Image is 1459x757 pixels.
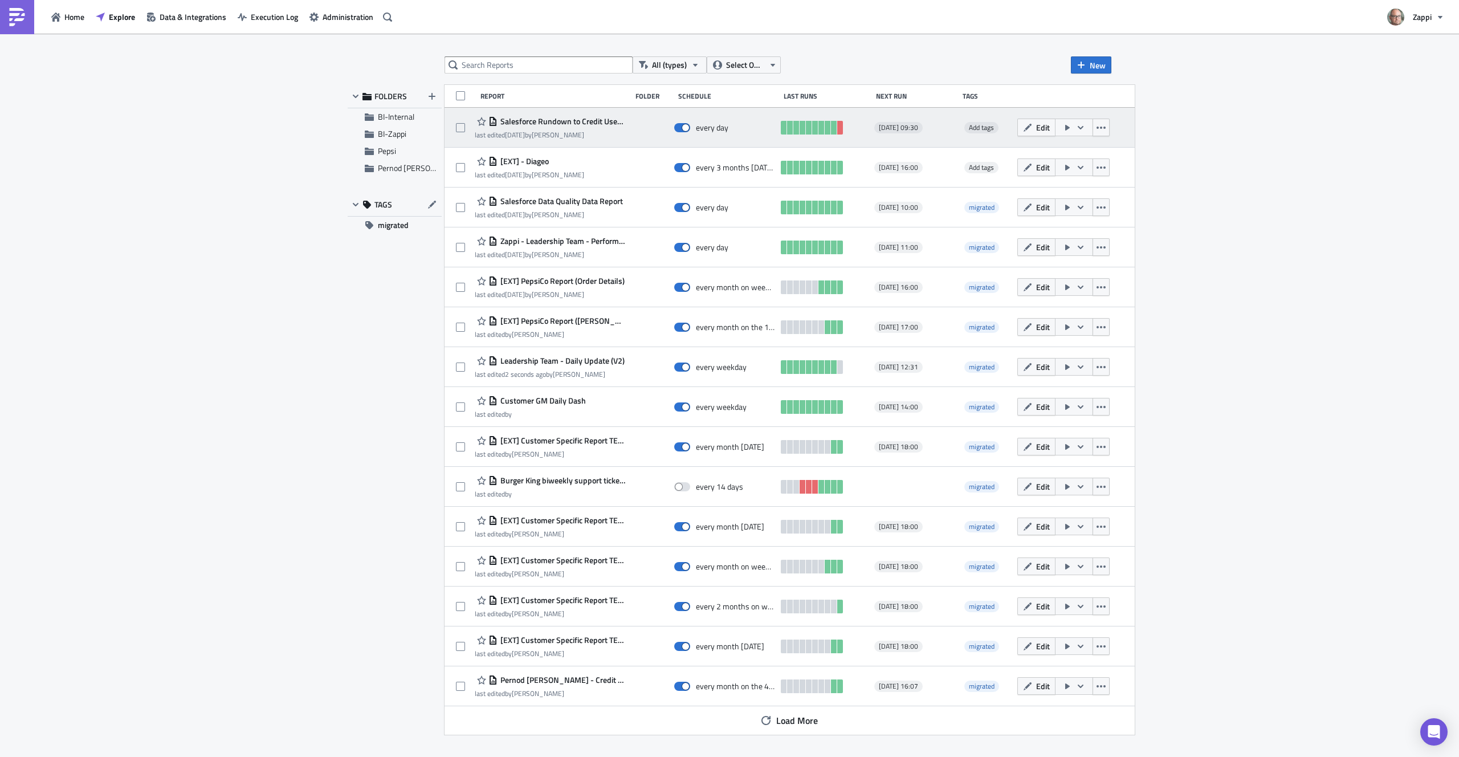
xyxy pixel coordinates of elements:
[879,163,918,172] span: [DATE] 16:00
[696,402,747,412] div: every weekday
[678,92,778,100] div: Schedule
[378,162,464,174] span: Pernod Ricard
[1036,640,1050,652] span: Edit
[1036,161,1050,173] span: Edit
[1017,278,1055,296] button: Edit
[1017,119,1055,136] button: Edit
[1036,281,1050,293] span: Edit
[1036,361,1050,373] span: Edit
[498,515,625,526] span: [EXT] Customer Specific Report TEMPLATE (Mars Petcare US)
[498,635,625,645] span: [EXT] Customer Specific Report TEMPLATE (Colgate Latam)
[1036,321,1050,333] span: Edit
[879,323,918,332] span: [DATE] 17:00
[475,689,625,698] div: last edited by [PERSON_NAME]
[1017,518,1055,535] button: Edit
[475,490,625,498] div: last edited by
[505,369,546,380] time: 2025-09-23T13:34:48Z
[304,8,379,26] button: Administration
[879,602,918,611] span: [DATE] 18:00
[475,250,625,259] div: last edited by [PERSON_NAME]
[696,123,728,133] div: every day
[876,92,957,100] div: Next Run
[696,482,743,492] div: every 14 days
[969,242,995,253] span: migrated
[1090,59,1106,71] span: New
[969,282,995,292] span: migrated
[1017,478,1055,495] button: Edit
[378,111,414,123] span: BI-Internal
[964,641,999,652] span: migrated
[475,649,625,658] div: last edited by [PERSON_NAME]
[696,522,764,532] div: every month on Tuesday
[964,681,999,692] span: migrated
[879,363,918,372] span: [DATE] 12:31
[969,641,995,652] span: migrated
[475,450,625,458] div: last edited by [PERSON_NAME]
[879,203,918,212] span: [DATE] 10:00
[498,595,625,605] span: [EXT] Customer Specific Report TEMPLATE (Col-Pal)
[64,11,84,23] span: Home
[46,8,90,26] a: Home
[323,11,373,23] span: Administration
[753,709,826,732] button: Load More
[964,521,999,532] span: migrated
[1017,238,1055,256] button: Edit
[141,8,232,26] button: Data & Integrations
[475,330,625,339] div: last edited by [PERSON_NAME]
[1413,11,1432,23] span: Zappi
[498,356,625,366] span: Leadership Team - Daily Update (V2)
[969,122,994,133] span: Add tags
[378,145,396,157] span: Pepsi
[1036,201,1050,213] span: Edit
[1017,557,1055,575] button: Edit
[964,242,999,253] span: migrated
[696,442,764,452] div: every month on Tuesday
[964,282,999,293] span: migrated
[963,92,1012,100] div: Tags
[1017,398,1055,416] button: Edit
[696,362,747,372] div: every weekday
[475,170,584,179] div: last edited by [PERSON_NAME]
[964,202,999,213] span: migrated
[109,11,135,23] span: Explore
[475,131,625,139] div: last edited by [PERSON_NAME]
[498,675,625,685] span: Pernod Ricard - Credit Purchased with Balance Remaining
[696,601,775,612] div: every 2 months on weekdays
[964,561,999,572] span: migrated
[1017,158,1055,176] button: Edit
[498,276,625,286] span: [EXT] PepsiCo Report (Order Details)
[784,92,871,100] div: Last Runs
[696,242,728,253] div: every day
[969,601,995,612] span: migrated
[652,59,687,71] span: All (types)
[505,209,525,220] time: 2025-08-07T11:44:27Z
[964,401,999,413] span: migrated
[696,641,764,652] div: every month on Tuesday
[879,682,918,691] span: [DATE] 16:07
[879,642,918,651] span: [DATE] 18:00
[1036,520,1050,532] span: Edit
[505,289,525,300] time: 2025-09-09T09:58:41Z
[696,202,728,213] div: every day
[348,217,442,234] button: migrated
[969,361,995,372] span: migrated
[1036,241,1050,253] span: Edit
[969,401,995,412] span: migrated
[1017,637,1055,655] button: Edit
[964,441,999,453] span: migrated
[1036,680,1050,692] span: Edit
[696,322,775,332] div: every month on the 1st
[1017,198,1055,216] button: Edit
[1017,358,1055,376] button: Edit
[969,521,995,532] span: migrated
[696,162,775,173] div: every 3 months on Monday, Tuesday, Wednesday, Thursday, Friday, Saturday, Sunday
[696,681,775,691] div: every month on the 4th
[1036,441,1050,453] span: Edit
[475,210,623,219] div: last edited by [PERSON_NAME]
[969,441,995,452] span: migrated
[964,601,999,612] span: migrated
[475,609,625,618] div: last edited by [PERSON_NAME]
[232,8,304,26] button: Execution Log
[969,162,994,173] span: Add tags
